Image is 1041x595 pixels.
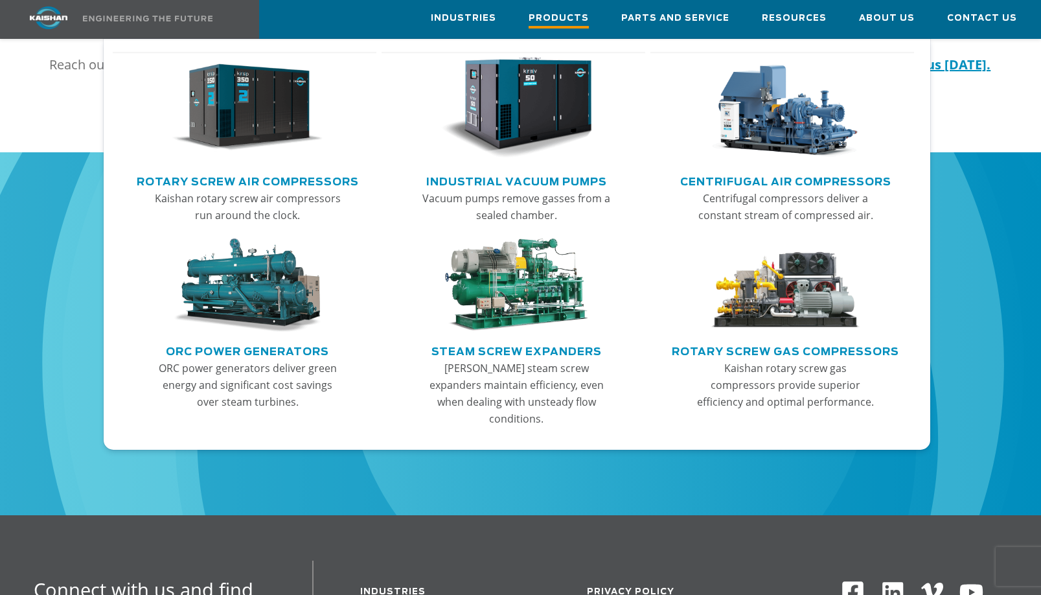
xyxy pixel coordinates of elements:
a: Contact us [DATE]. [873,56,990,73]
p: Centrifugal compressors deliver a constant stream of compressed air. [691,190,880,224]
p: Vacuum pumps remove gasses from a sealed chamber. [422,190,612,224]
a: ORC Power Generators [166,340,329,360]
img: thumb-Industrial-Vacuum-Pumps [441,57,592,159]
img: thumb-Steam-Screw-Expanders [441,239,592,332]
img: thumb-ORC-Power-Generators [172,239,323,332]
span: Industries [431,11,496,26]
p: [PERSON_NAME] steam screw expanders maintain efficiency, even when dealing with unsteady flow con... [422,360,612,427]
a: Contact Us [947,1,1017,36]
span: Parts and Service [621,11,729,26]
a: Products [529,1,589,38]
span: Products [529,11,589,29]
span: Contact Us [947,11,1017,26]
a: Steam Screw Expanders [431,340,602,360]
a: Industrial Vacuum Pumps [426,170,607,190]
a: Industries [431,1,496,36]
p: Kaishan rotary screw air compressors run around the clock. [153,190,343,224]
img: thumb-Rotary-Screw-Gas-Compressors [710,239,861,332]
p: Reach out to us [DATE] to learn more about rotary screw air compressors and how the Kaishan team ... [49,52,991,78]
p: Kaishan rotary screw gas compressors provide superior efficiency and optimal performance. [691,360,880,410]
p: ORC power generators deliver green energy and significant cost savings over steam turbines. [153,360,343,410]
a: Parts and Service [621,1,729,36]
img: thumb-Rotary-Screw-Air-Compressors [172,57,323,159]
span: About Us [859,11,915,26]
a: Rotary Screw Air Compressors [137,170,359,190]
a: About Us [859,1,915,36]
span: Resources [762,11,827,26]
a: Resources [762,1,827,36]
img: thumb-Centrifugal-Air-Compressors [710,57,861,159]
img: Engineering the future [83,16,212,21]
a: Rotary Screw Gas Compressors [672,340,899,360]
a: Centrifugal Air Compressors [680,170,891,190]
